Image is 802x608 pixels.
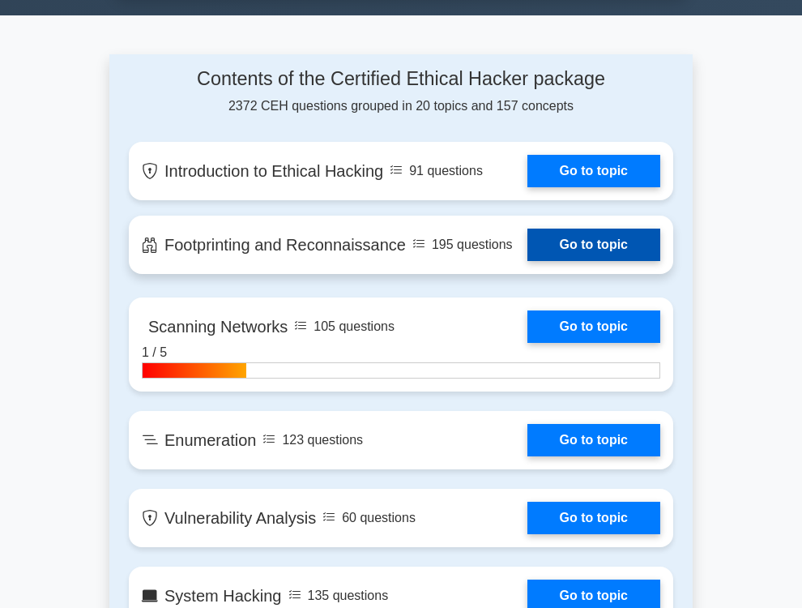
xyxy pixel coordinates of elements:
[527,424,660,456] a: Go to topic
[527,502,660,534] a: Go to topic
[129,67,673,116] div: 2372 CEH questions grouped in 20 topics and 157 concepts
[527,310,660,343] a: Go to topic
[527,229,660,261] a: Go to topic
[129,67,673,90] h4: Contents of the Certified Ethical Hacker package
[527,155,660,187] a: Go to topic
